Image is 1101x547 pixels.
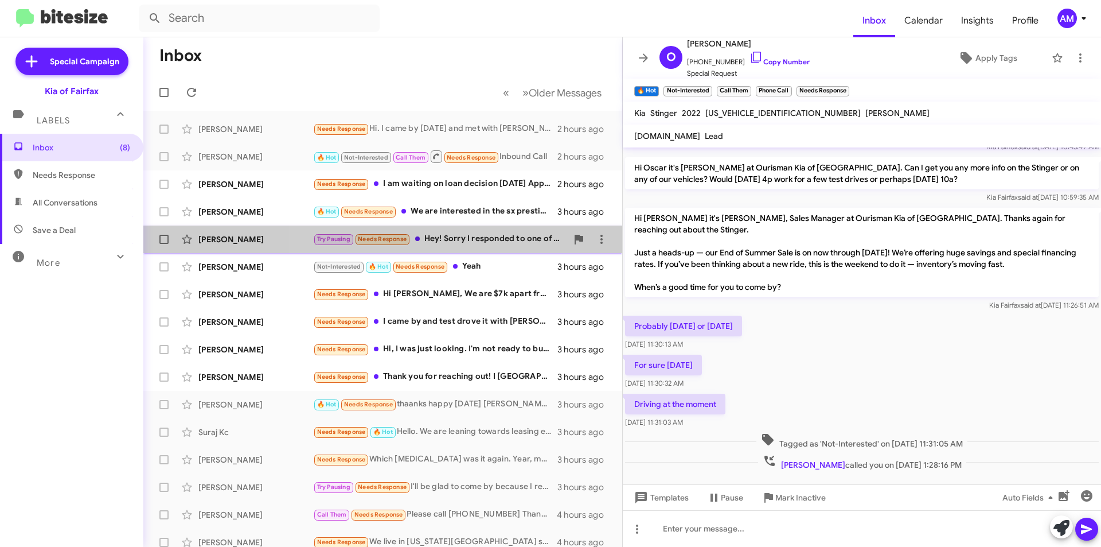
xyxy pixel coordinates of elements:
div: thaanks happy [DATE] [PERSON_NAME]. I'm ok hope you're well! I apologize for not being able to co... [313,398,557,411]
span: Pause [721,487,743,508]
span: Lead [705,131,723,141]
div: Kia of Fairfax [45,86,99,97]
div: [PERSON_NAME] [198,454,313,465]
div: Yeah [313,260,557,273]
div: 3 hours ago [557,371,613,383]
div: [PERSON_NAME] [198,234,313,245]
div: [PERSON_NAME] [198,316,313,328]
span: 🔥 Hot [373,428,393,436]
span: called you on [DATE] 1:28:16 PM [758,454,966,471]
div: 3 hours ago [557,206,613,218]
div: I am waiting on loan decision [DATE] Applied with approval from credit acceptance [DATE] Been cor... [313,177,557,191]
div: 2 hours ago [557,151,613,162]
span: Needs Response [344,208,393,215]
div: [PERSON_NAME] [198,399,313,410]
div: I'll be glad to come by because I really want a car but I don't think it will work for me right n... [313,480,557,494]
div: [PERSON_NAME] [198,261,313,273]
div: 3 hours ago [557,426,613,438]
span: said at [1018,193,1038,201]
button: Auto Fields [993,487,1067,508]
div: 3 hours ago [557,454,613,465]
div: [PERSON_NAME] [198,482,313,493]
span: Special Campaign [50,56,119,67]
span: Needs Response [33,169,130,181]
span: said at [1021,301,1041,309]
span: Try Pausing [317,483,350,491]
span: Kia Fairfax [DATE] 11:26:51 AM [989,301,1099,309]
div: 3 hours ago [557,289,613,300]
div: 4 hours ago [557,509,613,521]
span: 2022 [682,108,701,118]
div: [PERSON_NAME] [198,344,313,355]
span: [DATE] 11:31:03 AM [625,418,683,426]
span: Not-Interested [317,263,361,270]
small: Call Them [717,86,751,96]
div: 2 hours ago [557,179,613,190]
div: [PERSON_NAME] [198,371,313,383]
button: Apply Tags [928,48,1046,68]
span: [PHONE_NUMBER] [687,51,810,68]
div: [PERSON_NAME] [198,509,313,521]
a: Profile [1003,4,1048,37]
span: Needs Response [317,538,366,546]
span: Needs Response [317,180,366,188]
span: Needs Response [317,290,366,298]
span: [DOMAIN_NAME] [634,131,700,141]
span: Needs Response [317,428,366,436]
div: Thank you for reaching out! I [GEOGRAPHIC_DATA] be looking elsewhere. Have a great day [313,370,557,383]
span: 🔥 Hot [369,263,388,270]
span: [US_VEHICLE_IDENTIFICATION_NUMBER] [705,108,861,118]
a: Insights [952,4,1003,37]
h1: Inbox [159,46,202,65]
span: More [37,258,60,268]
span: Kia Fairfax [DATE] 10:59:35 AM [986,193,1099,201]
div: AM [1057,9,1077,28]
span: (8) [120,142,130,153]
nav: Page navigation example [497,81,608,104]
span: [PERSON_NAME] [865,108,930,118]
span: Older Messages [529,87,602,99]
div: [PERSON_NAME] [198,289,313,300]
span: [DATE] 11:30:32 AM [625,379,684,387]
div: Suraj Kc [198,426,313,438]
span: Needs Response [317,373,366,381]
span: Not-Interested [344,154,388,161]
button: Templates [623,487,698,508]
span: Call Them [396,154,425,161]
span: 🔥 Hot [317,208,337,215]
span: Needs Response [358,235,407,243]
small: Not-Interested [663,86,712,96]
div: 3 hours ago [557,399,613,410]
div: We are interested in the sx prestige trim [313,205,557,218]
span: « [503,86,509,100]
a: Calendar [895,4,952,37]
button: AM [1048,9,1088,28]
div: [PERSON_NAME] [198,206,313,218]
div: Hi. I came by [DATE] and met with [PERSON_NAME]. The one we had our eyes on had just been sold. T... [313,122,557,135]
span: Tagged as 'Not-Interested' on [DATE] 11:31:05 AM [756,433,967,449]
span: Stinger [650,108,677,118]
span: Needs Response [447,154,495,161]
div: [PERSON_NAME] [198,151,313,162]
span: Needs Response [317,456,366,463]
button: Next [516,81,608,104]
p: Hi [PERSON_NAME] it's [PERSON_NAME], Sales Manager at Ourisman Kia of [GEOGRAPHIC_DATA]. Thanks a... [625,208,1099,297]
div: 3 hours ago [557,482,613,493]
span: Needs Response [354,511,403,518]
span: Needs Response [396,263,444,270]
span: 🔥 Hot [317,401,337,408]
a: Inbox [853,4,895,37]
span: Try Pausing [317,235,350,243]
span: Needs Response [344,401,393,408]
p: Hi Oscar it's [PERSON_NAME] at Ourisman Kia of [GEOGRAPHIC_DATA]. Can I get you any more info on ... [625,157,1099,189]
div: I came by and test drove it with [PERSON_NAME]. Will make my decision in a week or so [313,315,557,328]
input: Search [139,5,380,32]
div: [PERSON_NAME] [198,123,313,135]
small: Needs Response [797,86,849,96]
div: Hello. We are leaning towards leasing either [DEMOGRAPHIC_DATA] or 9. Would you be able to send t... [313,425,557,439]
span: Templates [632,487,689,508]
span: [PERSON_NAME] [687,37,810,51]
